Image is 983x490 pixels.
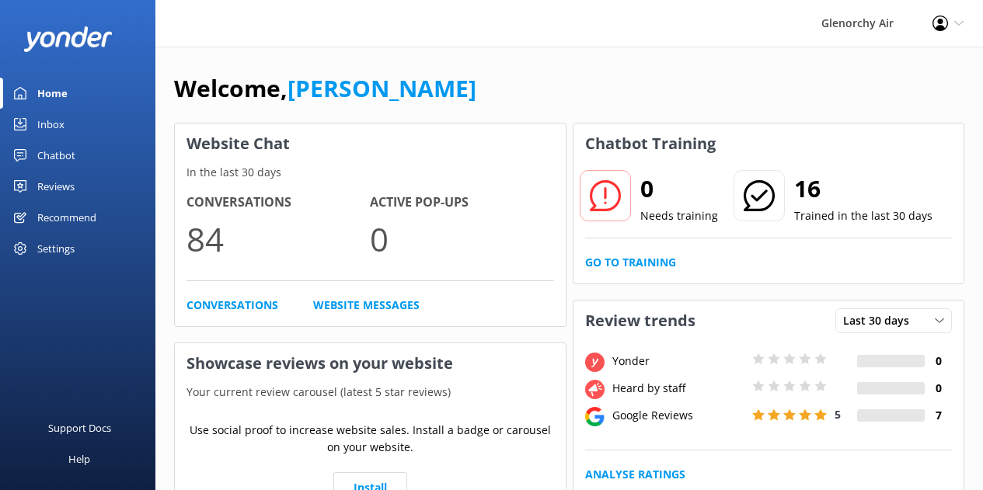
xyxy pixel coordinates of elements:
h3: Website Chat [175,123,566,164]
img: yonder-white-logo.png [23,26,113,52]
p: Your current review carousel (latest 5 star reviews) [175,384,566,401]
div: Help [68,443,90,474]
h4: Active Pop-ups [370,193,553,213]
h4: 0 [925,353,952,370]
div: Settings [37,233,75,264]
p: 0 [370,213,553,265]
div: Home [37,78,68,109]
p: Trained in the last 30 days [794,207,932,224]
div: Reviews [37,171,75,202]
a: [PERSON_NAME] [288,72,476,104]
a: Conversations [186,297,278,314]
h4: 7 [925,407,952,424]
span: 5 [835,407,841,422]
span: Last 30 days [843,312,919,329]
h2: 0 [640,170,718,207]
h4: 0 [925,380,952,397]
p: In the last 30 days [175,164,566,181]
div: Chatbot [37,140,75,171]
div: Heard by staff [608,380,748,397]
h3: Showcase reviews on your website [175,343,566,384]
h3: Chatbot Training [573,123,727,164]
a: Website Messages [313,297,420,314]
div: Inbox [37,109,64,140]
div: Google Reviews [608,407,748,424]
div: Yonder [608,353,748,370]
a: Go to Training [585,254,676,271]
h1: Welcome, [174,70,476,107]
h4: Conversations [186,193,370,213]
a: Analyse Ratings [585,466,685,483]
p: 84 [186,213,370,265]
p: Use social proof to increase website sales. Install a badge or carousel on your website. [186,422,554,457]
div: Support Docs [48,412,111,443]
div: Recommend [37,202,96,233]
h2: 16 [794,170,932,207]
h3: Review trends [573,301,707,341]
p: Needs training [640,207,718,224]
